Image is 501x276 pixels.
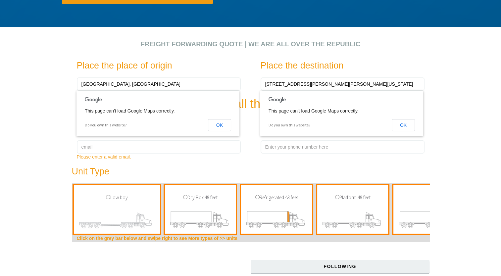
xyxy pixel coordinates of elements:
b: Click on the grey bar below and swipe right to see More types of >> units [77,236,237,241]
img: Cargo Transport Platform 48 Feet [322,208,383,234]
h3: Place the destination [261,61,410,71]
h3: Unit Type [72,167,399,177]
span: This page can't load Google Maps correctly. [269,108,359,114]
img: Cargo Transport Dry Box 48ft [170,208,231,234]
img: Low Boy Cargo Transport [79,208,155,234]
h3: Place the place of origin [77,61,226,71]
button: Following [251,260,429,273]
button: OK [208,119,231,131]
input: Write the exit address, e.g. Address Number, Neighborhood, City, State, Zip Code. [77,77,241,91]
input: email [77,140,241,154]
a: Do you own this website? [269,122,310,127]
span: This page can't load Google Maps correctly. [85,108,175,114]
a: Do you own this website? [85,122,126,127]
font: Platform 48 feet [339,194,371,201]
iframe: Drift Widget Chat Controller [468,243,493,268]
iframe: Drift Widget Chat Window [365,174,497,247]
img: Refrigerated cargo transport 48 feet [246,208,307,234]
font: Low boy [110,194,128,201]
font: Dry Box 48 feet [187,194,218,201]
font: Refrigerated 48 feet [260,194,298,201]
div: Please enter a valid email. [77,154,241,160]
input: Enter the delivery address, e.g. Address Number, Neighborhood, City, State, Zip Code. [261,77,425,91]
h2: Freight Forwarding Quote | We are all over the Republic [72,40,429,48]
button: OK [392,119,415,131]
input: Enter your phone number here [261,140,425,154]
div: Click to quote [5,27,496,34]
